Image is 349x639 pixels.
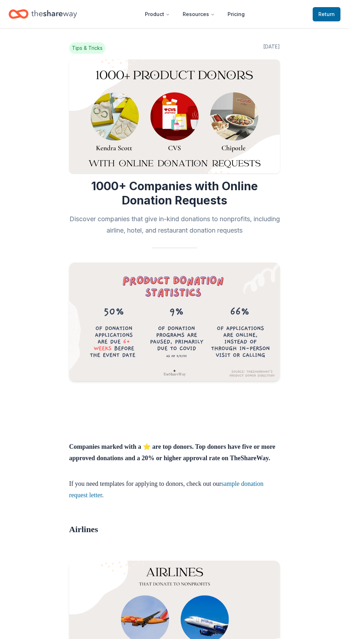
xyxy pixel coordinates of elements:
[177,7,220,21] button: Resources
[139,7,176,21] button: Product
[139,6,250,22] nav: Main
[318,10,335,19] span: Return
[69,524,280,546] h2: Airlines
[263,42,280,54] span: [DATE]
[69,213,280,236] h2: Discover companies that give in-kind donations to nonprofits, including airline, hotel, and resta...
[69,478,280,524] p: If you need templates for applying to donors, check out our .
[69,42,105,54] span: Tips & Tricks
[9,6,77,22] a: Home
[69,59,280,173] img: Image for 1000+ Companies with Online Donation Requests
[69,179,280,208] h1: 1000+ Companies with Online Donation Requests
[222,7,250,21] a: Pricing
[313,7,340,21] a: Return
[69,263,280,381] img: Donation Application Statistics
[69,441,280,475] h4: Companies marked with a ⭐ are top donors. Top donors have five or more approved donations and a 2...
